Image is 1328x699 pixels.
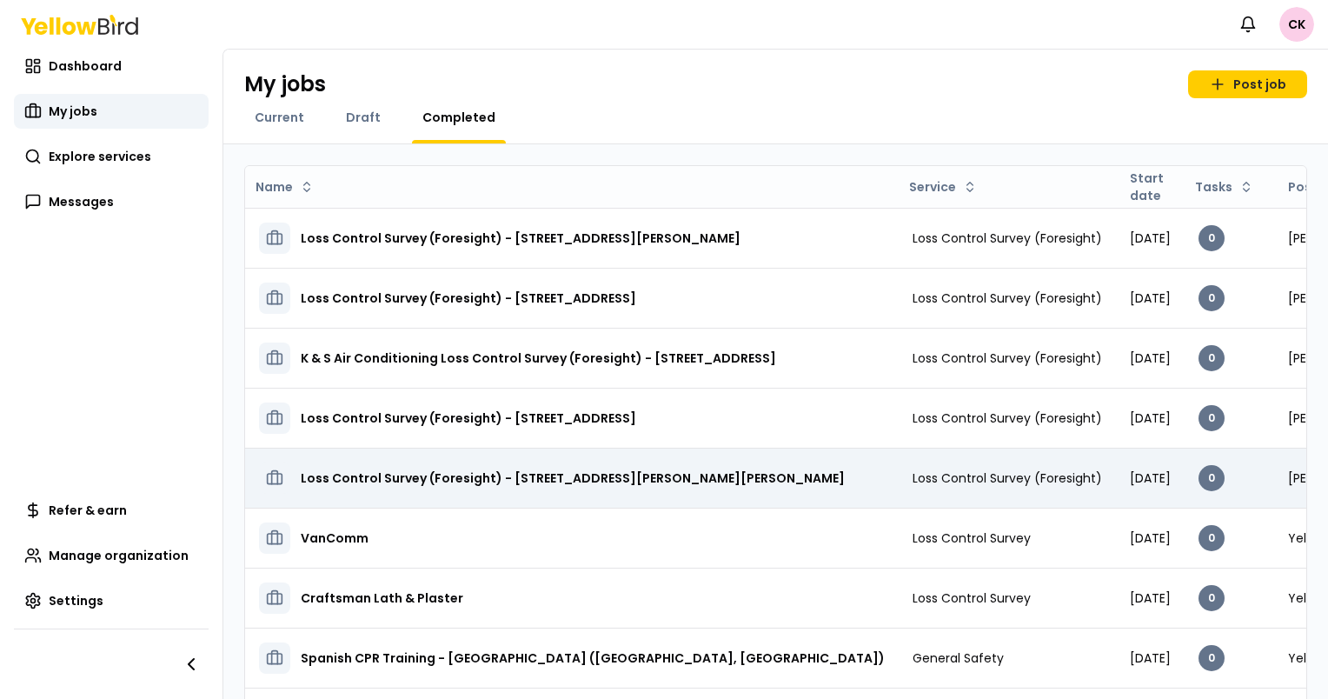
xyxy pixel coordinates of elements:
a: Current [244,109,315,126]
span: Dashboard [49,57,122,75]
div: 0 [1199,585,1225,611]
th: Start date [1116,166,1185,208]
div: 0 [1199,645,1225,671]
span: [DATE] [1130,529,1171,547]
a: Refer & earn [14,493,209,528]
span: [DATE] [1130,290,1171,307]
span: General Safety [913,649,1004,667]
a: Manage organization [14,538,209,573]
span: [DATE] [1130,230,1171,247]
a: Draft [335,109,391,126]
button: Name [249,173,321,201]
span: [DATE] [1130,649,1171,667]
div: 0 [1199,465,1225,491]
span: Tasks [1195,178,1232,196]
button: Service [902,173,984,201]
span: Name [256,178,293,196]
h3: Loss Control Survey (Foresight) - [STREET_ADDRESS][PERSON_NAME] [301,223,740,254]
div: 0 [1199,405,1225,431]
span: Current [255,109,304,126]
span: Refer & earn [49,502,127,519]
span: Messages [49,193,114,210]
a: Settings [14,583,209,618]
span: Loss Control Survey (Foresight) [913,290,1102,307]
span: Loss Control Survey (Foresight) [913,230,1102,247]
a: Explore services [14,139,209,174]
h3: Spanish CPR Training - [GEOGRAPHIC_DATA] ([GEOGRAPHIC_DATA], [GEOGRAPHIC_DATA]) [301,642,885,674]
span: Loss Control Survey (Foresight) [913,349,1102,367]
span: Loss Control Survey [913,529,1031,547]
a: Completed [412,109,506,126]
a: My jobs [14,94,209,129]
a: Dashboard [14,49,209,83]
button: Tasks [1188,173,1260,201]
span: My jobs [49,103,97,120]
span: Service [909,178,956,196]
h1: My jobs [244,70,326,98]
div: 0 [1199,225,1225,251]
span: Manage organization [49,547,189,564]
span: [DATE] [1130,469,1171,487]
span: Loss Control Survey [913,589,1031,607]
h3: K & S Air Conditioning Loss Control Survey (Foresight) - [STREET_ADDRESS] [301,343,776,374]
span: Settings [49,592,103,609]
span: CK [1279,7,1314,42]
h3: VanComm [301,523,369,554]
div: 0 [1199,285,1225,311]
h3: Craftsman Lath & Plaster [301,582,463,614]
span: Loss Control Survey (Foresight) [913,469,1102,487]
a: Post job [1188,70,1307,98]
h3: Loss Control Survey (Foresight) - [STREET_ADDRESS] [301,403,636,434]
div: 0 [1199,345,1225,371]
span: [DATE] [1130,409,1171,427]
div: 0 [1199,525,1225,551]
h3: Loss Control Survey (Foresight) - [STREET_ADDRESS] [301,283,636,314]
span: Explore services [49,148,151,165]
h3: Loss Control Survey (Foresight) - [STREET_ADDRESS][PERSON_NAME][PERSON_NAME] [301,463,845,494]
a: Messages [14,184,209,219]
span: [DATE] [1130,349,1171,367]
span: Draft [346,109,381,126]
span: [DATE] [1130,589,1171,607]
span: Completed [422,109,495,126]
span: Loss Control Survey (Foresight) [913,409,1102,427]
